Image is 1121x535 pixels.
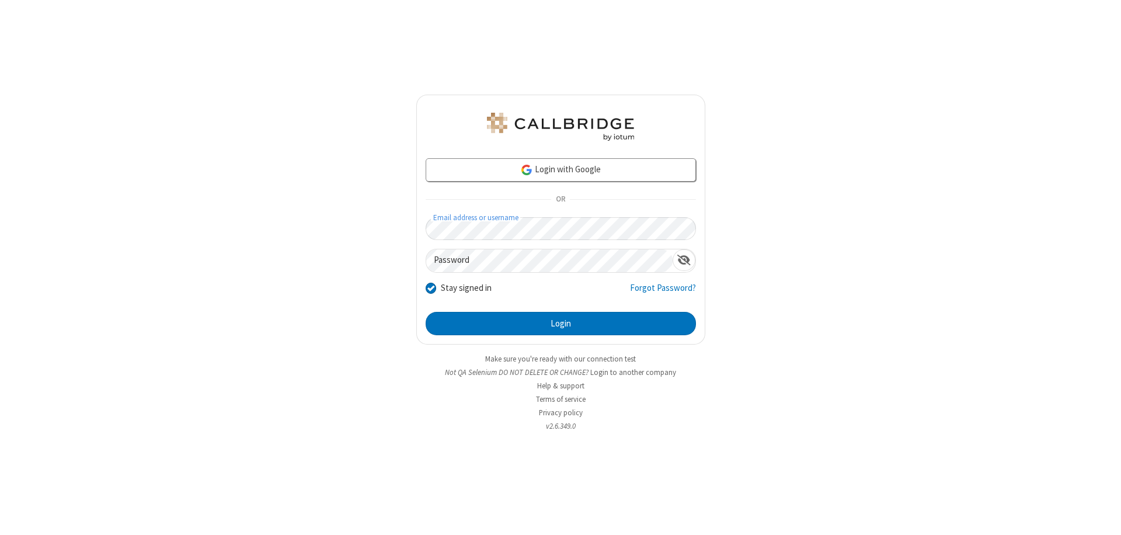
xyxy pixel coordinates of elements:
img: google-icon.png [520,164,533,176]
div: Show password [673,249,695,271]
li: v2.6.349.0 [416,421,705,432]
a: Privacy policy [539,408,583,418]
label: Stay signed in [441,282,492,295]
a: Forgot Password? [630,282,696,304]
a: Make sure you're ready with our connection test [485,354,636,364]
input: Email address or username [426,217,696,240]
img: QA Selenium DO NOT DELETE OR CHANGE [485,113,636,141]
button: Login to another company [590,367,676,378]
button: Login [426,312,696,335]
span: OR [551,192,570,208]
a: Help & support [537,381,584,391]
a: Terms of service [536,394,586,404]
li: Not QA Selenium DO NOT DELETE OR CHANGE? [416,367,705,378]
input: Password [426,249,673,272]
a: Login with Google [426,158,696,182]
